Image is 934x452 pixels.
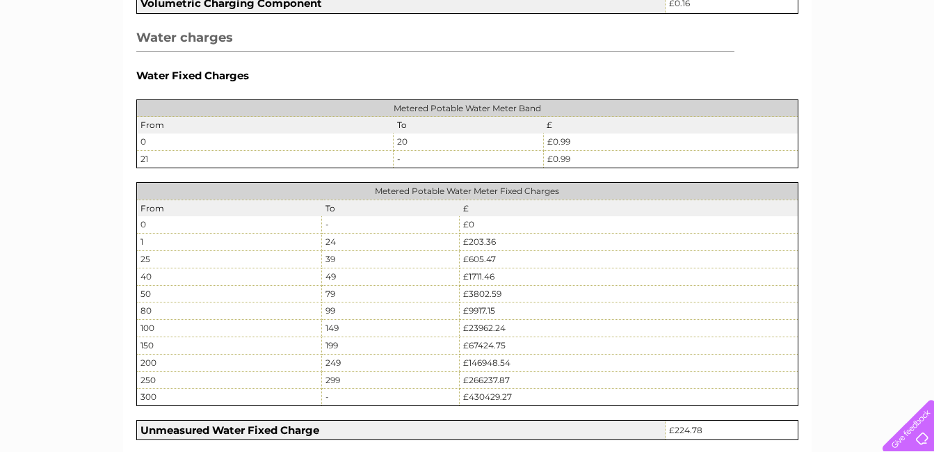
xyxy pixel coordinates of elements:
td: 21 [136,150,394,168]
td: £3802.59 [460,285,798,302]
td: £1711.46 [460,268,798,285]
div: Clear Business is a trading name of Verastar Limited (registered in [GEOGRAPHIC_DATA] No. 3667643... [139,8,796,67]
td: £605.47 [460,250,798,268]
a: Log out [888,59,921,70]
th: To [322,200,460,216]
td: 79 [322,285,460,302]
th: £ [543,117,798,134]
a: Telecoms [763,59,805,70]
td: 40 [136,268,322,285]
th: From [136,200,322,216]
a: Water [689,59,716,70]
td: 200 [136,354,322,371]
td: 299 [322,371,460,389]
th: From [136,117,394,134]
th: To [394,117,544,134]
td: £266237.87 [460,371,798,389]
td: 300 [136,389,322,406]
td: £430429.27 [460,389,798,406]
td: 150 [136,337,322,354]
td: £203.36 [460,234,798,251]
td: - [322,389,460,406]
td: - [322,216,460,233]
td: 49 [322,268,460,285]
td: 50 [136,285,322,302]
td: 0 [136,216,322,233]
h5: Water Fixed Charges [136,70,798,81]
td: 199 [322,337,460,354]
img: logo.png [33,36,104,79]
td: £9917.15 [460,302,798,320]
td: - [394,150,544,168]
td: 99 [322,302,460,320]
td: £67424.75 [460,337,798,354]
a: Contact [842,59,876,70]
td: Metered Potable Water Meter Band [136,99,798,117]
h3: Water charges [136,28,735,53]
td: 250 [136,371,322,389]
td: 149 [322,320,460,337]
td: Metered Potable Water Meter Fixed Charges [136,182,798,200]
td: 249 [322,354,460,371]
td: £146948.54 [460,354,798,371]
td: £224.78 [666,421,798,440]
td: 1 [136,234,322,251]
td: 39 [322,250,460,268]
td: 20 [394,134,544,150]
td: £0.99 [543,150,798,168]
td: £0.99 [543,134,798,150]
td: 25 [136,250,322,268]
td: £23962.24 [460,320,798,337]
a: Blog [813,59,833,70]
a: Energy [724,59,755,70]
td: 100 [136,320,322,337]
b: Unmeasured Water Fixed Charge [140,423,319,437]
td: 24 [322,234,460,251]
td: £0 [460,216,798,233]
td: 80 [136,302,322,320]
td: 0 [136,134,394,150]
th: £ [460,200,798,216]
a: 0333 014 3131 [672,7,768,24]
